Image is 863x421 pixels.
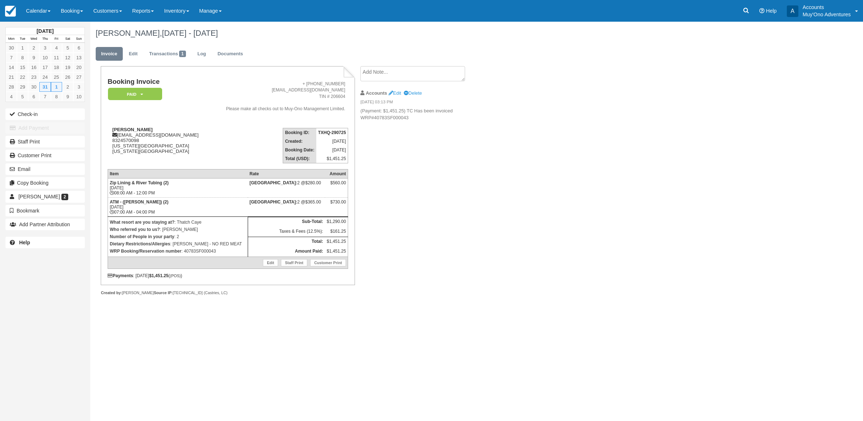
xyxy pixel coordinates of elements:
[73,92,84,102] a: 10
[212,81,346,112] address: + [PHONE_NUMBER] [EMAIL_ADDRESS][DOMAIN_NAME] TIN # 206604 Please make all checks out to Muy-Ono ...
[73,35,84,43] th: Sun
[6,72,17,82] a: 21
[325,227,348,237] td: $161.25
[17,43,28,53] a: 1
[51,53,62,63] a: 11
[248,169,325,179] th: Rate
[62,72,73,82] a: 26
[19,240,30,245] b: Help
[39,63,51,72] a: 17
[17,63,28,72] a: 15
[123,47,143,61] a: Edit
[325,247,348,257] td: $1,451.25
[28,72,39,82] a: 23
[108,169,248,179] th: Item
[5,219,85,230] button: Add Partner Attribution
[51,82,62,92] a: 1
[6,53,17,63] a: 7
[327,180,346,191] div: $560.00
[327,199,346,210] div: $730.00
[39,82,51,92] a: 31
[316,146,348,154] td: [DATE]
[5,122,85,134] button: Add Payment
[108,198,248,217] td: [DATE] 07:00 AM - 04:00 PM
[248,227,325,237] td: Taxes & Fees (12.5%):
[62,82,73,92] a: 2
[110,248,246,255] p: : 40783SF000043
[51,92,62,102] a: 8
[51,43,62,53] a: 4
[248,179,325,198] td: 2 @
[250,180,297,185] strong: Thatch Caye Resort
[360,99,482,107] em: [DATE] 03:13 PM
[28,43,39,53] a: 2
[404,90,422,96] a: Delete
[28,35,39,43] th: Wed
[248,198,325,217] td: 2 @
[179,51,186,57] span: 1
[110,233,246,240] p: : 2
[759,8,764,13] i: Help
[108,88,162,100] em: Paid
[73,43,84,53] a: 6
[6,92,17,102] a: 4
[62,43,73,53] a: 5
[62,92,73,102] a: 9
[281,259,307,266] a: Staff Print
[17,35,28,43] th: Tue
[389,90,401,96] a: Edit
[51,63,62,72] a: 18
[17,92,28,102] a: 5
[212,47,248,61] a: Documents
[73,53,84,63] a: 13
[144,47,191,61] a: Transactions1
[96,47,123,61] a: Invoice
[28,53,39,63] a: 9
[6,63,17,72] a: 14
[5,108,85,120] button: Check-in
[283,128,316,137] th: Booking ID:
[803,4,851,11] p: Accounts
[51,72,62,82] a: 25
[6,43,17,53] a: 30
[170,274,181,278] small: (POS)
[5,191,85,202] a: [PERSON_NAME] 2
[149,273,168,278] strong: $1,451.25
[787,5,798,17] div: A
[73,63,84,72] a: 20
[162,29,218,38] span: [DATE] - [DATE]
[28,92,39,102] a: 6
[110,219,246,226] p: : Thatch Caye
[283,146,316,154] th: Booking Date:
[305,180,321,185] span: $280.00
[96,29,732,38] h1: [PERSON_NAME],
[192,47,212,61] a: Log
[318,130,346,135] strong: TXHQ-290725
[18,194,60,199] span: [PERSON_NAME]
[108,78,209,86] h1: Booking Invoice
[110,220,174,225] strong: What resort are you staying at?
[36,28,53,34] strong: [DATE]
[5,177,85,189] button: Copy Booking
[17,72,28,82] a: 22
[39,35,51,43] th: Thu
[108,127,209,163] div: [EMAIL_ADDRESS][DOMAIN_NAME] 8324570098 [US_STATE][GEOGRAPHIC_DATA] [US_STATE][GEOGRAPHIC_DATA]
[108,273,133,278] strong: Payments
[316,137,348,146] td: [DATE]
[17,53,28,63] a: 8
[803,11,851,18] p: Muy'Ono Adventures
[110,227,160,232] strong: Who referred you to us?
[110,199,168,205] strong: ATM - ([PERSON_NAME]) (2)
[51,35,62,43] th: Fri
[110,234,174,239] strong: Number of People in your party
[316,154,348,163] td: $1,451.25
[108,179,248,198] td: [DATE] 08:00 AM - 12:00 PM
[5,205,85,216] button: Bookmark
[248,237,325,247] th: Total:
[28,82,39,92] a: 30
[39,43,51,53] a: 3
[39,72,51,82] a: 24
[39,92,51,102] a: 7
[6,82,17,92] a: 28
[110,249,181,254] strong: WRP Booking/Reservation number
